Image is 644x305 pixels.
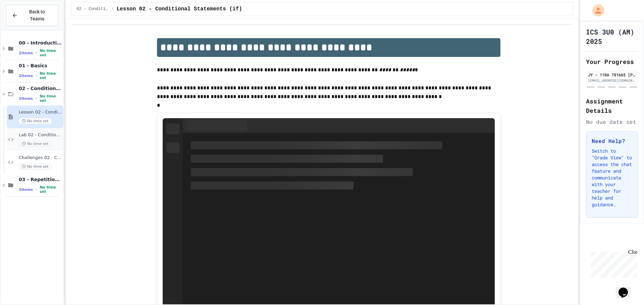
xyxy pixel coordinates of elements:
[3,3,46,43] div: Chat with us now!Close
[19,109,62,115] span: Lesson 02 - Conditional Statements (if)
[36,96,37,101] span: •
[588,72,636,78] div: JY - 11RA 781665 [PERSON_NAME] SS
[19,141,52,147] span: No time set
[76,6,109,12] span: 02 - Conditional Statements (if)
[40,49,62,57] span: No time set
[19,187,33,192] span: 3 items
[19,155,62,161] span: Challenges 02 - Conditionals
[616,278,637,298] iframe: chat widget
[588,78,636,83] div: [EMAIL_ADDRESS][DOMAIN_NAME]
[19,96,33,101] span: 3 items
[40,185,62,194] span: No time set
[36,187,37,192] span: •
[586,96,638,115] h2: Assignment Details
[586,57,638,66] h2: Your Progress
[19,163,52,170] span: No time set
[111,6,114,12] span: /
[19,85,62,91] span: 02 - Conditional Statements (if)
[19,63,62,69] span: 01 - Basics
[19,40,62,46] span: 00 - Introduction
[585,3,606,18] div: My Account
[19,132,62,138] span: Lab 02 - Conditionals
[40,94,62,103] span: No time set
[586,27,638,46] h1: ICS 3U0 (AM) 2025
[19,118,52,124] span: No time set
[588,249,637,278] iframe: chat widget
[592,137,632,145] h3: Need Help?
[40,71,62,80] span: No time set
[592,148,632,208] p: Switch to "Grade View" to access the chat feature and communicate with your teacher for help and ...
[22,8,52,22] span: Back to Teams
[19,176,62,182] span: 03 - Repetition (while and for)
[19,51,33,55] span: 2 items
[6,5,58,26] button: Back to Teams
[36,73,37,78] span: •
[586,118,638,126] div: No due date set
[36,50,37,56] span: •
[116,5,242,13] span: Lesson 02 - Conditional Statements (if)
[19,74,33,78] span: 2 items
